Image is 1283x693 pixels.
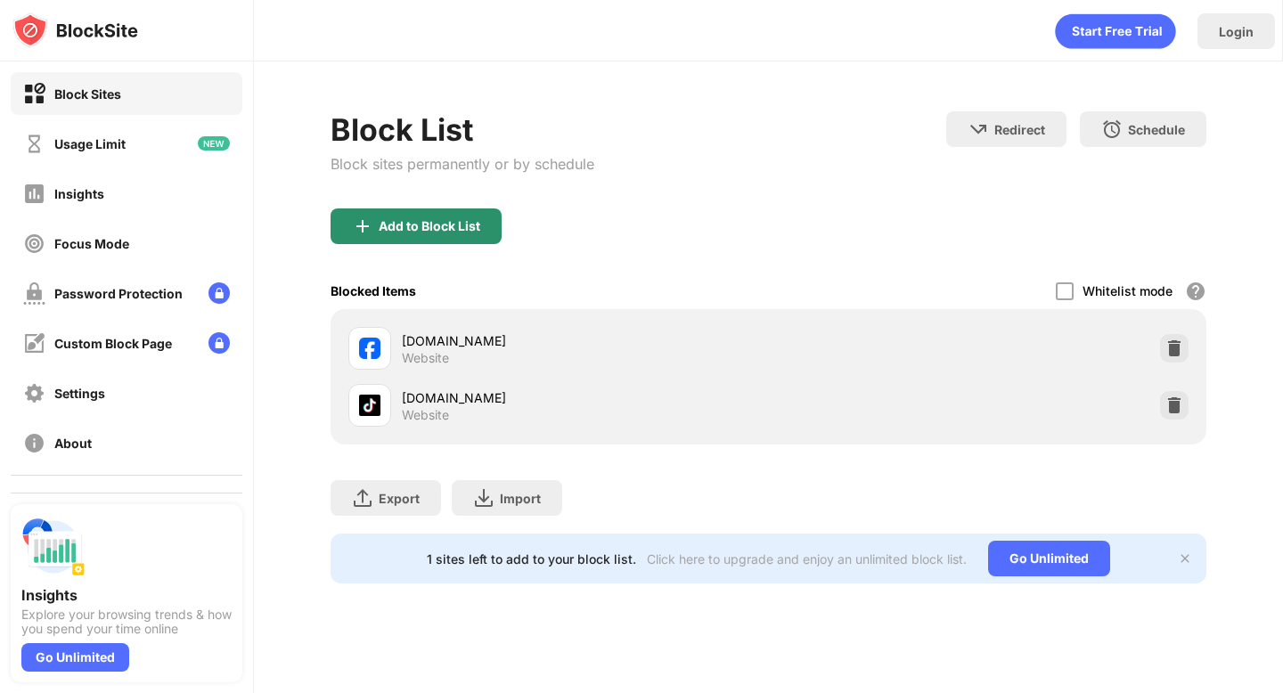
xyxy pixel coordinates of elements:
div: Export [379,491,420,506]
div: Usage Limit [54,136,126,151]
div: Custom Block Page [54,336,172,351]
img: block-on.svg [23,83,45,105]
div: Blocked Items [331,283,416,298]
div: Add to Block List [379,219,480,233]
img: insights-off.svg [23,183,45,205]
img: lock-menu.svg [208,332,230,354]
img: focus-off.svg [23,232,45,255]
img: favicons [359,395,380,416]
div: [DOMAIN_NAME] [402,331,768,350]
div: Whitelist mode [1083,283,1173,298]
div: Login [1219,24,1254,39]
div: About [54,436,92,451]
div: Redirect [994,122,1045,137]
div: Go Unlimited [21,643,129,672]
img: new-icon.svg [198,136,230,151]
img: settings-off.svg [23,382,45,404]
img: lock-menu.svg [208,282,230,304]
img: logo-blocksite.svg [12,12,138,48]
div: Block Sites [54,86,121,102]
div: Insights [54,186,104,201]
div: [DOMAIN_NAME] [402,388,768,407]
img: password-protection-off.svg [23,282,45,305]
div: Password Protection [54,286,183,301]
div: Focus Mode [54,236,129,251]
img: about-off.svg [23,432,45,454]
div: Settings [54,386,105,401]
img: favicons [359,338,380,359]
div: animation [1055,13,1176,49]
div: Import [500,491,541,506]
img: customize-block-page-off.svg [23,332,45,355]
div: Explore your browsing trends & how you spend your time online [21,607,232,636]
div: Click here to upgrade and enjoy an unlimited block list. [647,551,967,567]
div: Block sites permanently or by schedule [331,155,594,173]
div: Insights [21,586,232,604]
div: Schedule [1128,122,1185,137]
img: push-insights.svg [21,515,86,579]
div: 1 sites left to add to your block list. [427,551,636,567]
img: time-usage-off.svg [23,133,45,155]
div: Website [402,407,449,423]
div: Website [402,350,449,366]
img: x-button.svg [1178,551,1192,566]
div: Go Unlimited [988,541,1110,576]
div: Block List [331,111,594,148]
